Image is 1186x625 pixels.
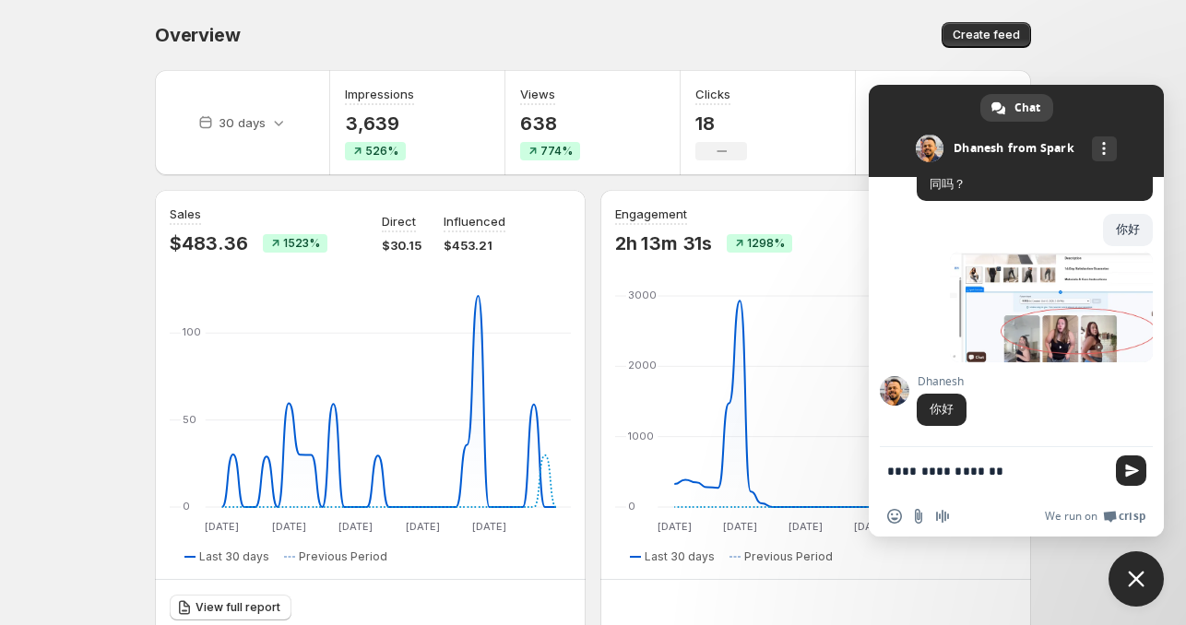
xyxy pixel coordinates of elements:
p: 2h 13m 31s [615,232,712,254]
h3: Impressions [345,85,414,103]
text: 0 [183,500,190,513]
button: Create feed [942,22,1031,48]
text: 0 [628,500,635,513]
div: Close chat [1109,551,1164,607]
text: [DATE] [338,520,373,533]
span: Audio message [935,509,950,524]
textarea: Compose your message... [887,463,1105,496]
span: Dhanesh [917,375,967,388]
text: [DATE] [854,520,888,533]
p: 3,639 [345,112,414,135]
p: 18 [695,112,747,135]
p: 638 [520,112,580,135]
text: 3000 [628,289,657,301]
span: We run on [1045,509,1097,524]
span: Chat [1014,94,1040,122]
span: Crisp [1119,509,1145,524]
text: [DATE] [472,520,506,533]
text: [DATE] [789,520,823,533]
h3: Engagement [615,205,687,223]
span: 你好 [930,401,954,417]
p: Direct [382,212,416,230]
span: View full report [196,600,280,615]
span: Insert an emoji [887,509,902,524]
text: [DATE] [205,520,239,533]
span: Create feed [953,28,1020,42]
a: We run onCrisp [1045,509,1145,524]
span: Last 30 days [199,549,269,564]
h3: Sales [170,205,201,223]
text: 100 [183,325,201,338]
span: Send [1116,455,1146,486]
h3: Views [520,85,555,103]
div: More channels [1092,136,1117,161]
text: [DATE] [658,520,692,533]
p: 30 days [219,113,266,132]
text: [DATE] [723,520,757,533]
p: $453.21 [444,236,505,254]
text: [DATE] [272,520,306,533]
span: 1298% [747,236,785,251]
span: 526% [365,144,398,159]
text: 1000 [628,430,654,442]
span: Overview [155,24,240,46]
text: 2000 [628,359,657,371]
a: View full report [170,595,291,620]
div: Chat [980,94,1053,122]
span: Send a file [911,509,926,524]
span: Previous Period [299,549,387,564]
span: 774% [540,144,573,159]
h3: Clicks [695,85,730,103]
text: 50 [183,413,196,426]
p: $30.15 [382,236,421,254]
span: 1523% [283,236,320,251]
span: Last 30 days [645,549,715,564]
text: [DATE] [406,520,440,533]
p: $483.36 [170,232,248,254]
span: Previous Period [744,549,833,564]
p: Influenced [444,212,505,230]
span: 你好 [1116,221,1140,237]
